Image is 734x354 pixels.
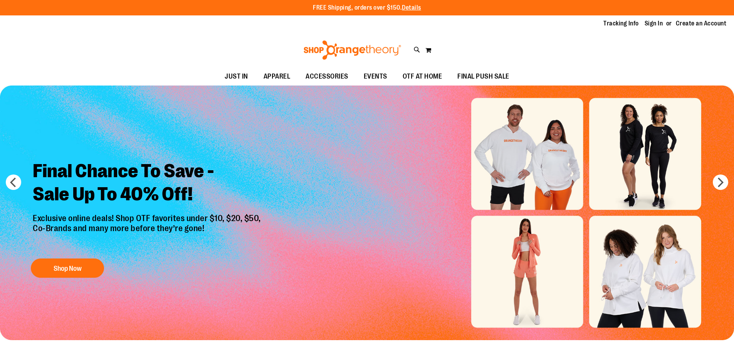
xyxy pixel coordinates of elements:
img: Shop Orangetheory [302,40,402,60]
a: Details [402,4,421,11]
h2: Final Chance To Save - Sale Up To 40% Off! [27,154,269,213]
button: prev [6,174,21,190]
button: Shop Now [31,258,104,278]
span: ACCESSORIES [306,68,348,85]
span: JUST IN [225,68,248,85]
a: Create an Account [676,19,727,28]
p: Exclusive online deals! Shop OTF favorites under $10, $20, $50, Co-Brands and many more before th... [27,213,269,251]
p: FREE Shipping, orders over $150. [313,3,421,12]
button: next [713,174,728,190]
a: Sign In [645,19,663,28]
span: FINAL PUSH SALE [457,68,509,85]
span: OTF AT HOME [403,68,442,85]
a: Final Chance To Save -Sale Up To 40% Off! Exclusive online deals! Shop OTF favorites under $10, $... [27,154,269,282]
span: EVENTS [364,68,387,85]
span: APPAREL [264,68,291,85]
a: Tracking Info [603,19,639,28]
